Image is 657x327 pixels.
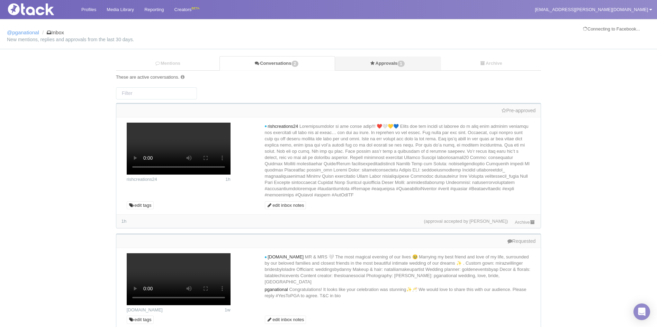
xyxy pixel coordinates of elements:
[121,219,126,224] span: 1h
[225,307,231,313] time: Posted: 2025-10-06 02:24 UTC
[397,61,405,67] span: 1
[268,124,298,129] span: rishcreations24
[40,29,64,36] li: Inbox
[265,316,306,324] a: edit inbox notes
[219,56,335,71] a: Conversations2
[265,124,530,197] span: Loremipsumdolor si ame conse adip!!! ❤️🤍💛💙 Elits doe tem incidi ut laboree do m aliq enim adminim...
[265,287,526,298] span: Congratulations! It looks like your celebration was stunning✨🥂 We would love to share this with o...
[121,219,126,224] time: Latest comment: 2025-10-15 14:50 UTC
[265,287,288,292] span: pganational
[7,37,650,42] small: New mentions, replies and approvals from the last 30 days.
[191,5,199,12] div: BETA
[515,220,535,225] a: Archive
[291,61,299,67] span: 2
[225,177,230,182] span: 1h
[127,201,154,210] a: edit tags
[335,56,441,71] a: Approvals1
[225,176,230,183] time: Posted: 2025-10-15 14:49 UTC
[121,107,536,114] div: Pre-approved
[5,3,74,15] img: Tack
[127,316,154,324] a: edit tags
[265,254,531,284] span: MR & MRS 🤍 The most magical evening of our lives 🥹 Marrying my best friend and love of my life, s...
[265,125,267,127] i: new
[633,303,650,320] div: Open Intercom Messenger
[116,74,541,80] div: These are active conversations.
[441,56,541,71] a: Archive
[7,29,39,35] a: @pganational
[265,201,306,210] a: edit inbox notes
[583,26,650,32] div: Connecting to Facebook...
[583,32,650,42] iframe: fb:login_button Facebook Social Plugin
[121,238,536,244] div: Requested
[127,307,163,312] a: [DOMAIN_NAME]
[424,219,508,224] div: (approval accepted by [PERSON_NAME])
[225,307,231,312] span: 1w
[127,177,157,182] a: rishcreations24
[116,56,219,71] a: Mentions
[116,87,197,99] input: Filter
[265,256,267,258] i: new
[268,254,304,259] span: [DOMAIN_NAME]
